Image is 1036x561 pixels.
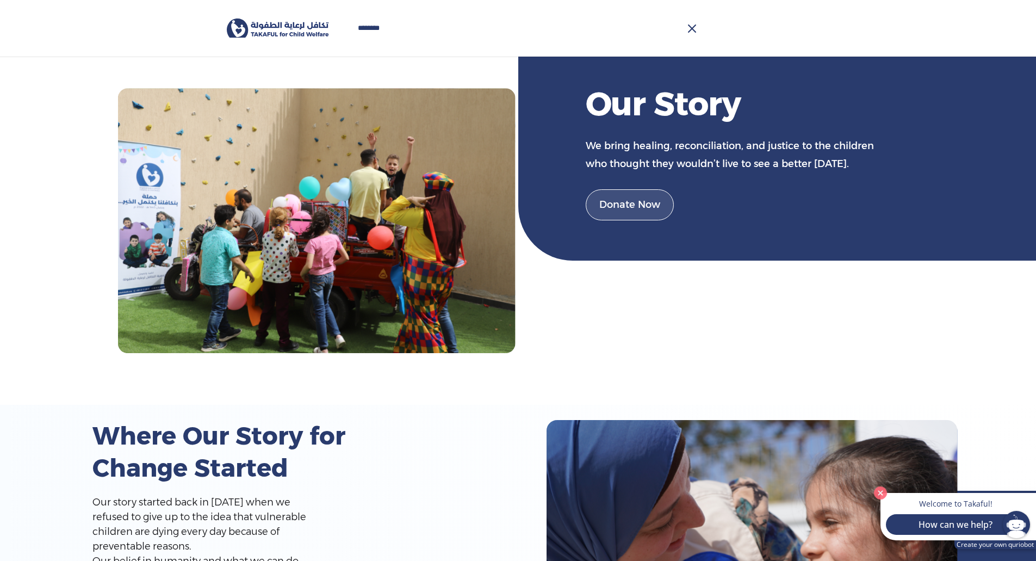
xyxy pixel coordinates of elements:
a: Create your own quriobot [954,540,1036,549]
a: Donate Now [586,189,674,220]
img: story of takaful [118,88,516,353]
button: How can we help? [886,514,1025,535]
p: Welcome to Takaful! [891,498,1020,509]
div: We bring healing, reconciliation, and justice to the children who thought they wouldn’t live to s... [586,137,878,173]
h1: Our Story [586,86,969,127]
h2: Where Our Story for Change Started [92,420,364,489]
button: Close [871,484,890,502]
